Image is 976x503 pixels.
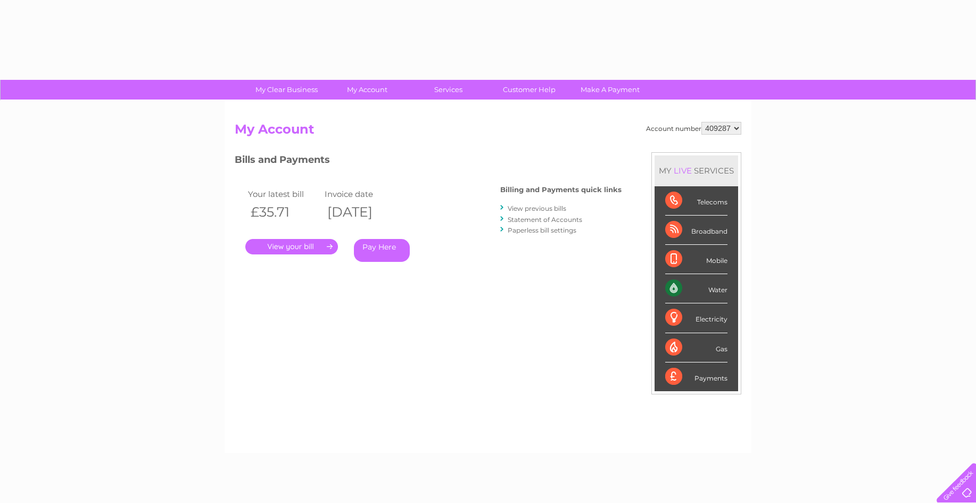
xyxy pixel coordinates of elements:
[665,186,727,216] div: Telecoms
[404,80,492,100] a: Services
[243,80,330,100] a: My Clear Business
[665,274,727,303] div: Water
[245,201,322,223] th: £35.71
[655,155,738,186] div: MY SERVICES
[665,303,727,333] div: Electricity
[665,216,727,245] div: Broadband
[566,80,654,100] a: Make A Payment
[235,122,741,142] h2: My Account
[322,187,399,201] td: Invoice date
[245,187,322,201] td: Your latest bill
[508,226,576,234] a: Paperless bill settings
[324,80,411,100] a: My Account
[665,333,727,362] div: Gas
[665,245,727,274] div: Mobile
[235,152,622,171] h3: Bills and Payments
[485,80,573,100] a: Customer Help
[508,216,582,224] a: Statement of Accounts
[665,362,727,391] div: Payments
[508,204,566,212] a: View previous bills
[646,122,741,135] div: Account number
[322,201,399,223] th: [DATE]
[500,186,622,194] h4: Billing and Payments quick links
[354,239,410,262] a: Pay Here
[245,239,338,254] a: .
[672,166,694,176] div: LIVE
